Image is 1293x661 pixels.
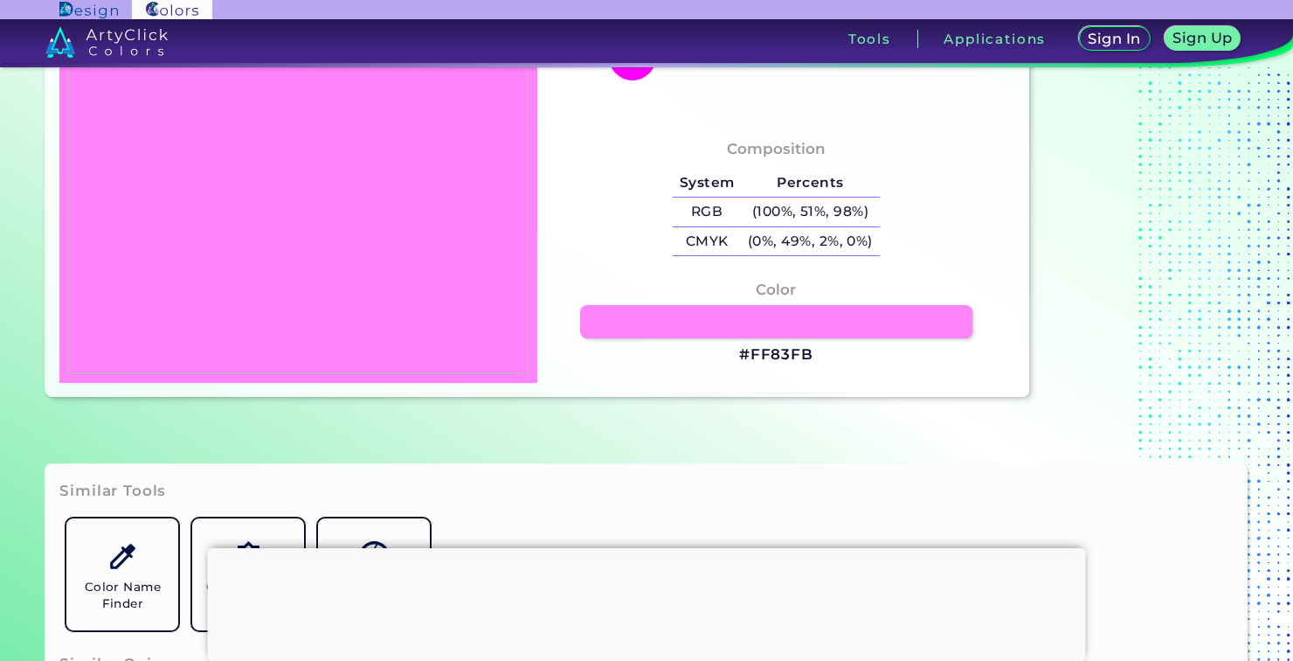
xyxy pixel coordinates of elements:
[185,511,311,637] a: Color Shades Finder
[59,2,118,18] img: ArtyClick Design logo
[741,198,879,226] h5: (100%, 51%, 98%)
[208,548,1086,657] iframe: Advertisement
[944,32,1046,45] h3: Applications
[741,169,879,198] h5: Percents
[741,227,879,256] h5: (0%, 49%, 2%, 0%)
[233,541,264,572] img: icon_color_shades.svg
[848,32,891,45] h3: Tools
[673,169,741,198] h5: System
[1082,28,1147,50] a: Sign In
[45,26,169,58] img: logo_artyclick_colors_white.svg
[739,344,813,365] h3: #FF83FB
[1090,32,1137,45] h5: Sign In
[673,227,741,256] h5: CMYK
[727,136,826,162] h4: Composition
[1168,28,1237,50] a: Sign Up
[673,198,741,226] h5: RGB
[311,511,437,637] a: Color Names Dictionary
[199,579,297,612] h5: Color Shades Finder
[756,277,796,303] h4: Color
[359,541,390,572] img: icon_color_names_dictionary.svg
[1176,31,1230,45] h5: Sign Up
